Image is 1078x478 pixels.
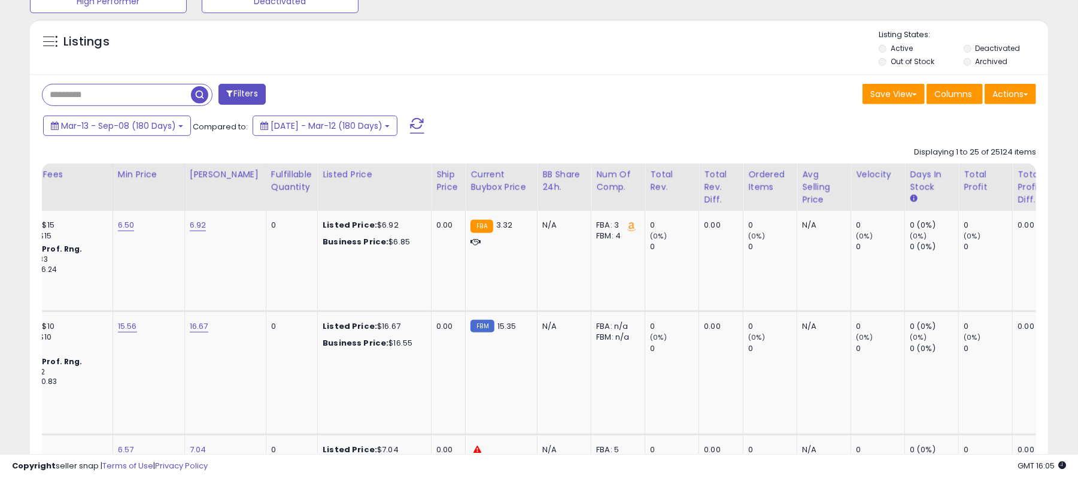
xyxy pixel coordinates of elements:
span: Compared to: [193,121,248,132]
p: Listing States: [879,29,1048,41]
div: FBM: 4 [596,231,636,241]
div: Total Profit Diff. [1018,168,1047,206]
div: 0 [964,343,1012,354]
div: seller snap | | [12,461,208,472]
div: $16.67 [323,321,422,332]
div: 0 (0%) [910,321,958,332]
div: 0.00 [1018,321,1043,332]
div: $10 - $11.72 [4,367,104,377]
div: $0.30 min [4,343,104,354]
div: 0.00 [1018,220,1043,231]
label: Deactivated [976,43,1021,53]
div: 0.00 [704,321,734,332]
div: 0 [748,241,797,252]
div: 0.00 [436,321,456,332]
small: (0%) [964,332,980,342]
div: N/A [542,321,582,332]
div: Ordered Items [748,168,792,193]
div: 0 [964,241,1012,252]
div: 0 [748,220,797,231]
div: 0 [748,321,797,332]
small: (0%) [650,231,667,241]
b: Business Price: [323,236,388,247]
div: N/A [802,321,842,332]
div: BB Share 24h. [542,168,586,193]
div: $10.01 - $10.83 [4,377,104,387]
a: Privacy Policy [155,460,208,471]
div: Ship Price [436,168,460,193]
span: 15.35 [497,320,517,332]
div: Amazon Fees [4,168,108,181]
div: $15.01 - $16.24 [4,265,104,275]
div: 0 [856,343,904,354]
span: Columns [934,88,972,100]
span: 3.32 [496,219,513,231]
div: Fulfillable Quantity [271,168,312,193]
small: Days In Stock. [910,193,917,204]
div: 0 [964,220,1012,231]
button: Filters [218,84,265,105]
span: 2025-09-9 16:05 GMT [1018,460,1066,471]
div: Velocity [856,168,900,181]
div: FBA: 3 [596,220,636,231]
b: Reduced Prof. Rng. [4,244,83,254]
div: $6.85 [323,237,422,247]
div: Listed Price [323,168,426,181]
span: [DATE] - Mar-12 (180 Days) [271,120,382,132]
div: 0 [856,321,904,332]
div: 8% for <= $15 [4,220,104,231]
div: 0 [650,343,699,354]
div: $16.55 [323,338,422,349]
div: 0 (0%) [910,241,958,252]
div: 0 [856,220,904,231]
div: Avg Selling Price [802,168,846,206]
div: Total Rev. [650,168,694,193]
div: FBA: n/a [596,321,636,332]
small: (0%) [856,231,873,241]
div: $6.92 [323,220,422,231]
a: 15.56 [118,320,137,332]
div: 15% for > $15 [4,231,104,241]
div: 0 [964,321,1012,332]
small: FBM [470,320,494,332]
div: 0 [748,343,797,354]
small: (0%) [856,332,873,342]
div: 0.00 [436,220,456,231]
a: Terms of Use [102,460,153,471]
div: Days In Stock [910,168,954,193]
a: 6.92 [190,219,207,231]
div: Num of Comp. [596,168,640,193]
small: (0%) [650,332,667,342]
div: Current Buybox Price [470,168,532,193]
div: 0 [271,321,308,332]
button: [DATE] - Mar-12 (180 Days) [253,116,397,136]
span: Mar-13 - Sep-08 (180 Days) [61,120,176,132]
div: 0 [650,241,699,252]
div: FBM: n/a [596,332,636,343]
div: 0 (0%) [910,220,958,231]
div: 8% for <= $10 [4,321,104,332]
div: 15% for > $10 [4,332,104,343]
button: Mar-13 - Sep-08 (180 Days) [43,116,191,136]
label: Active [891,43,913,53]
div: $10 - $10.83 [4,255,104,265]
div: 0 [650,321,699,332]
b: Listed Price: [323,219,377,231]
small: (0%) [748,332,765,342]
small: (0%) [910,332,927,342]
div: 0 [271,220,308,231]
small: FBA [470,220,493,233]
div: [PERSON_NAME] [190,168,261,181]
div: 0 [650,220,699,231]
button: Save View [863,84,925,104]
b: Listed Price: [323,320,377,332]
button: Actions [985,84,1036,104]
a: 6.50 [118,219,135,231]
button: Columns [927,84,983,104]
div: N/A [802,220,842,231]
div: N/A [542,220,582,231]
b: Reduced Prof. Rng. [4,356,83,367]
strong: Copyright [12,460,56,471]
a: 16.67 [190,320,208,332]
b: Business Price: [323,337,388,349]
